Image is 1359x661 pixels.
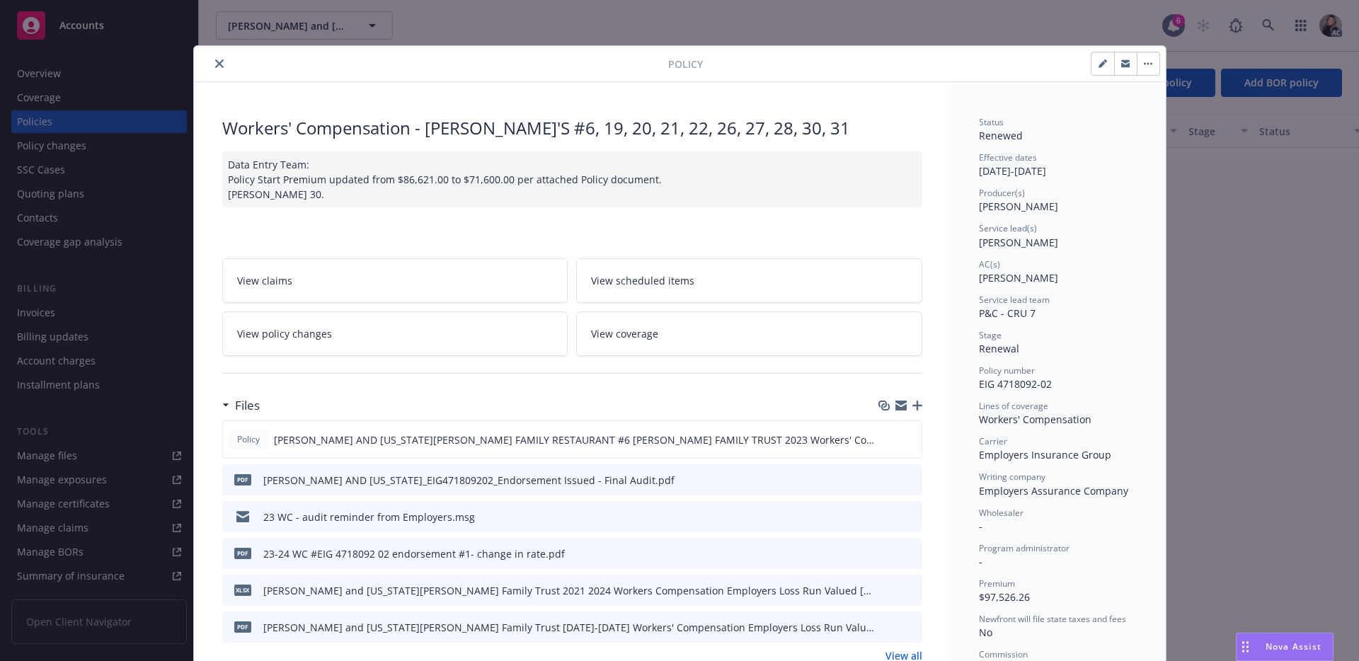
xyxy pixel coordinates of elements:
[979,200,1058,213] span: [PERSON_NAME]
[263,473,675,488] div: [PERSON_NAME] AND [US_STATE]_EIG471809202_Endorsement Issued - Final Audit.pdf
[979,542,1070,554] span: Program administrator
[979,648,1028,660] span: Commission
[979,555,982,568] span: -
[979,400,1048,412] span: Lines of coverage
[222,396,260,415] div: Files
[979,271,1058,284] span: [PERSON_NAME]
[979,129,1023,142] span: Renewed
[668,57,703,71] span: Policy
[979,507,1023,519] span: Wholesaler
[1236,633,1334,661] button: Nova Assist
[591,326,658,341] span: View coverage
[263,620,876,635] div: [PERSON_NAME] and [US_STATE][PERSON_NAME] Family Trust [DATE]-[DATE] Workers' Compensation Employ...
[979,626,992,639] span: No
[222,258,568,303] a: View claims
[881,473,893,488] button: download file
[234,621,251,632] span: pdf
[904,583,917,598] button: preview file
[234,433,263,446] span: Policy
[979,306,1036,320] span: P&C - CRU 7
[979,364,1035,377] span: Policy number
[979,116,1004,128] span: Status
[234,585,251,595] span: xlsx
[222,151,922,207] div: Data Entry Team: Policy Start Premium updated from $86,621.00 to $71,600.00 per attached Policy d...
[263,583,876,598] div: [PERSON_NAME] and [US_STATE][PERSON_NAME] Family Trust 2021 2024 Workers Compensation Employers L...
[234,548,251,558] span: pdf
[979,377,1052,391] span: EIG 4718092-02
[979,151,1037,163] span: Effective dates
[881,510,893,524] button: download file
[1266,640,1321,653] span: Nova Assist
[979,435,1007,447] span: Carrier
[576,311,922,356] a: View coverage
[211,55,228,72] button: close
[979,590,1030,604] span: $97,526.26
[979,519,982,533] span: -
[979,342,1019,355] span: Renewal
[576,258,922,303] a: View scheduled items
[904,620,917,635] button: preview file
[979,613,1126,625] span: Newfront will file state taxes and fees
[979,413,1091,426] span: Workers' Compensation
[881,546,893,561] button: download file
[881,432,892,447] button: download file
[979,471,1045,483] span: Writing company
[881,620,893,635] button: download file
[904,546,917,561] button: preview file
[904,510,917,524] button: preview file
[979,329,1002,341] span: Stage
[591,273,694,288] span: View scheduled items
[263,510,475,524] div: 23 WC - audit reminder from Employers.msg
[979,258,1000,270] span: AC(s)
[1237,633,1254,660] div: Drag to move
[237,273,292,288] span: View claims
[903,432,916,447] button: preview file
[979,294,1050,306] span: Service lead team
[235,396,260,415] h3: Files
[979,187,1025,199] span: Producer(s)
[234,474,251,485] span: pdf
[979,484,1128,498] span: Employers Assurance Company
[979,577,1015,590] span: Premium
[979,222,1037,234] span: Service lead(s)
[979,448,1111,461] span: Employers Insurance Group
[881,583,893,598] button: download file
[263,546,565,561] div: 23-24 WC #EIG 4718092 02 endorsement #1- change in rate.pdf
[979,236,1058,249] span: [PERSON_NAME]
[979,151,1137,178] div: [DATE] - [DATE]
[237,326,332,341] span: View policy changes
[904,473,917,488] button: preview file
[222,311,568,356] a: View policy changes
[222,116,922,140] div: Workers' Compensation - [PERSON_NAME]'S #6, 19, 20, 21, 22, 26, 27, 28, 30, 31
[274,432,881,447] span: [PERSON_NAME] AND [US_STATE][PERSON_NAME] FAMILY RESTAURANT #6 [PERSON_NAME] FAMILY TRUST 2023 Wo...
